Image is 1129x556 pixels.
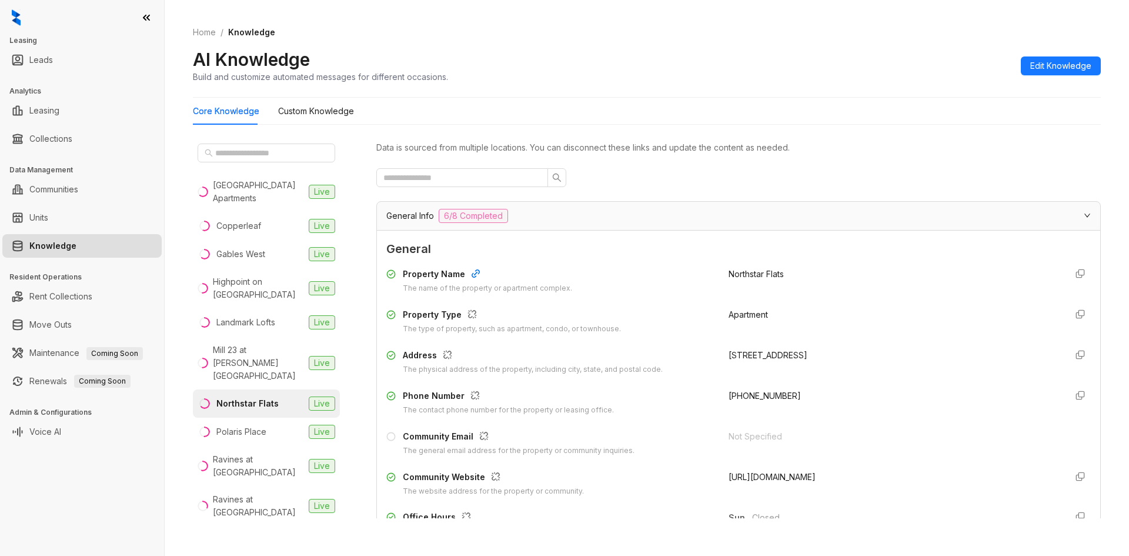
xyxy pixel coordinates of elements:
[9,35,164,46] h3: Leasing
[729,472,816,482] span: [URL][DOMAIN_NAME]
[29,369,131,393] a: RenewalsComing Soon
[1084,212,1091,219] span: expanded
[86,347,143,360] span: Coming Soon
[2,48,162,72] li: Leads
[729,269,784,279] span: Northstar Flats
[752,511,1057,524] span: Closed
[216,248,265,261] div: Gables West
[403,471,584,486] div: Community Website
[309,356,335,370] span: Live
[2,420,162,444] li: Voice AI
[309,315,335,329] span: Live
[309,219,335,233] span: Live
[403,445,634,457] div: The general email address for the property or community inquiries.
[309,459,335,473] span: Live
[29,234,76,258] a: Knowledge
[729,511,752,524] span: Sun
[9,165,164,175] h3: Data Management
[193,48,310,71] h2: AI Knowledge
[2,313,162,337] li: Move Outs
[213,453,304,479] div: Ravines at [GEOGRAPHIC_DATA]
[29,178,78,201] a: Communities
[29,48,53,72] a: Leads
[403,324,621,335] div: The type of property, such as apartment, condo, or townhouse.
[12,9,21,26] img: logo
[403,430,634,445] div: Community Email
[9,272,164,282] h3: Resident Operations
[552,173,562,182] span: search
[729,349,1057,362] div: [STREET_ADDRESS]
[403,405,614,416] div: The contact phone number for the property or leasing office.
[205,149,213,157] span: search
[9,86,164,96] h3: Analytics
[309,499,335,513] span: Live
[2,178,162,201] li: Communities
[386,240,1091,258] span: General
[193,105,259,118] div: Core Knowledge
[386,209,434,222] span: General Info
[403,486,584,497] div: The website address for the property or community.
[216,425,266,438] div: Polaris Place
[29,206,48,229] a: Units
[403,364,663,375] div: The physical address of the property, including city, state, and postal code.
[403,389,614,405] div: Phone Number
[1021,56,1101,75] button: Edit Knowledge
[2,369,162,393] li: Renewals
[193,71,448,83] div: Build and customize automated messages for different occasions.
[29,99,59,122] a: Leasing
[2,234,162,258] li: Knowledge
[309,185,335,199] span: Live
[213,179,304,205] div: [GEOGRAPHIC_DATA] Apartments
[228,27,275,37] span: Knowledge
[376,141,1101,154] div: Data is sourced from multiple locations. You can disconnect these links and update the content as...
[729,309,768,319] span: Apartment
[29,285,92,308] a: Rent Collections
[403,268,572,283] div: Property Name
[29,420,61,444] a: Voice AI
[309,397,335,411] span: Live
[191,26,218,39] a: Home
[2,341,162,365] li: Maintenance
[309,281,335,295] span: Live
[439,209,508,223] span: 6/8 Completed
[377,202,1100,230] div: General Info6/8 Completed
[2,285,162,308] li: Rent Collections
[29,127,72,151] a: Collections
[729,391,801,401] span: [PHONE_NUMBER]
[213,275,304,301] div: Highpoint on [GEOGRAPHIC_DATA]
[221,26,223,39] li: /
[278,105,354,118] div: Custom Knowledge
[403,283,572,294] div: The name of the property or apartment complex.
[213,344,304,382] div: Mill 23 at [PERSON_NAME][GEOGRAPHIC_DATA]
[216,397,279,410] div: Northstar Flats
[213,493,304,519] div: Ravines at [GEOGRAPHIC_DATA]
[2,206,162,229] li: Units
[309,425,335,439] span: Live
[403,349,663,364] div: Address
[29,313,72,337] a: Move Outs
[403,308,621,324] div: Property Type
[403,511,641,526] div: Office Hours
[9,407,164,418] h3: Admin & Configurations
[309,247,335,261] span: Live
[1030,59,1091,72] span: Edit Knowledge
[216,219,261,232] div: Copperleaf
[729,430,1057,443] div: Not Specified
[2,99,162,122] li: Leasing
[2,127,162,151] li: Collections
[216,316,275,329] div: Landmark Lofts
[74,375,131,388] span: Coming Soon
